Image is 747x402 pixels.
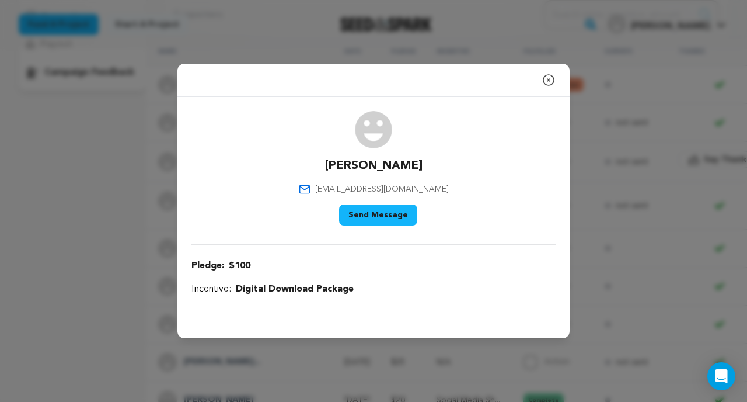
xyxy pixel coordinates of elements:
[229,259,250,273] span: $100
[339,205,417,226] button: Send Message
[707,362,735,390] div: Open Intercom Messenger
[315,183,449,195] span: [EMAIL_ADDRESS][DOMAIN_NAME]
[191,259,224,273] span: Pledge:
[325,158,423,174] p: [PERSON_NAME]
[236,282,354,296] span: Digital Download Package
[191,282,231,296] span: Incentive:
[355,111,392,148] img: user.png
